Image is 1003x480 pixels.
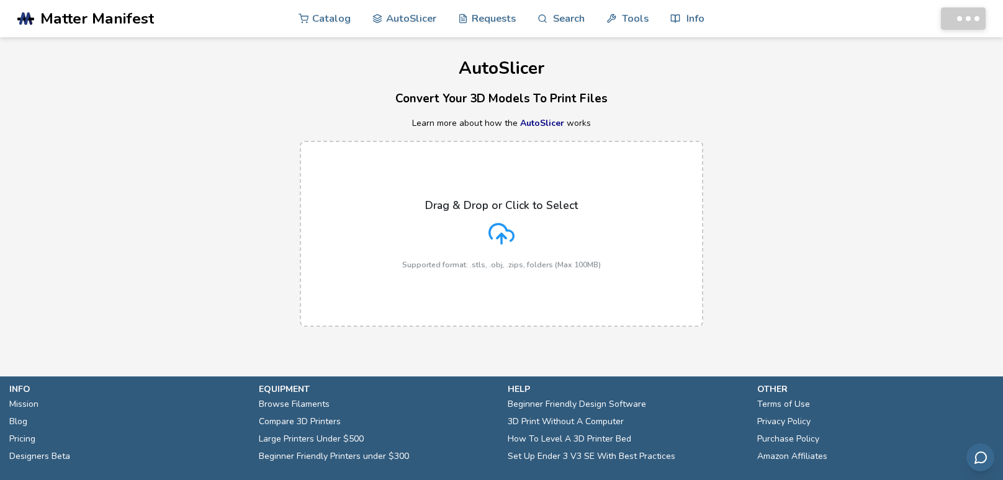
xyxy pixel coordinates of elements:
[9,413,27,430] a: Blog
[757,430,819,448] a: Purchase Policy
[9,430,35,448] a: Pricing
[9,396,38,413] a: Mission
[259,430,364,448] a: Large Printers Under $500
[520,117,564,129] a: AutoSlicer
[40,10,154,27] span: Matter Manifest
[259,448,409,465] a: Beginner Friendly Printers under $300
[508,383,745,396] p: help
[425,199,578,211] p: Drag & Drop or Click to Select
[402,260,601,269] p: Supported format: .stls, .obj, .zips, folders (Max 100MB)
[259,413,341,430] a: Compare 3D Printers
[966,443,994,471] button: Send feedback via email
[259,383,496,396] p: equipment
[757,383,994,396] p: other
[757,396,810,413] a: Terms of Use
[508,430,631,448] a: How To Level A 3D Printer Bed
[259,396,330,413] a: Browse Filaments
[9,383,246,396] p: info
[757,413,811,430] a: Privacy Policy
[508,413,624,430] a: 3D Print Without A Computer
[508,396,646,413] a: Beginner Friendly Design Software
[757,448,827,465] a: Amazon Affiliates
[9,448,70,465] a: Designers Beta
[508,448,675,465] a: Set Up Ender 3 V3 SE With Best Practices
